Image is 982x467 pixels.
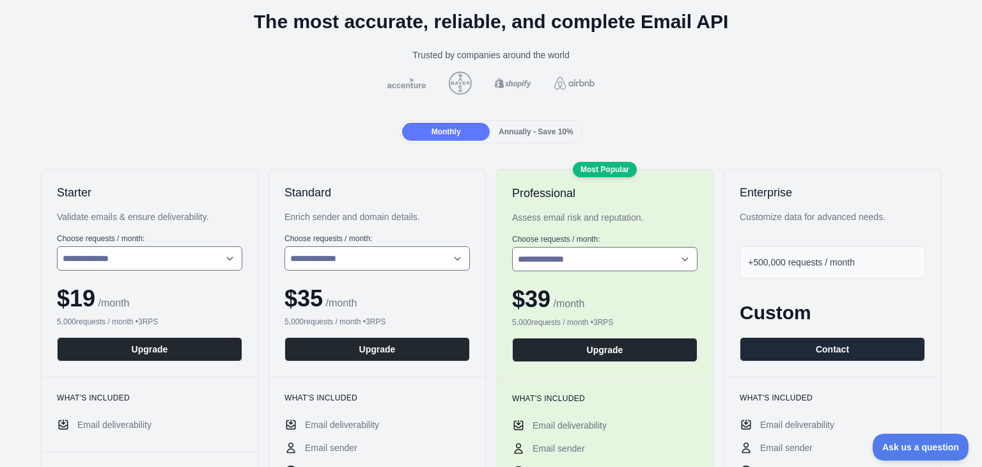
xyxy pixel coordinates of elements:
div: Customize data for advanced needs. [740,210,925,223]
div: Enrich sender and domain details. [284,210,470,223]
iframe: Toggle Customer Support [873,434,969,461]
label: Choose requests / month: [284,233,470,244]
div: Assess email risk and reputation. [512,211,698,224]
label: Choose requests / month: [512,234,698,244]
span: +500,000 requests / month [748,257,855,267]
